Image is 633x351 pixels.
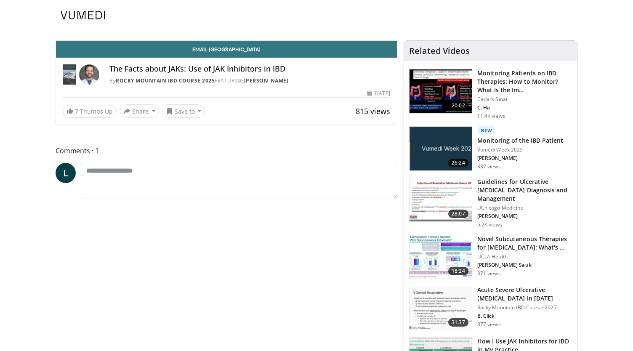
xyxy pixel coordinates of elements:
[109,64,390,74] h4: The Facts about JAKs: Use of JAK Inhibitors in IBD
[410,178,472,222] img: 5d508c2b-9173-4279-adad-7510b8cd6d9a.150x105_q85_crop-smart_upscale.jpg
[367,90,390,97] div: [DATE]
[448,210,468,218] span: 28:07
[116,77,215,84] a: Rocky Mountain IBD Course 2025
[109,77,390,85] div: By FEATURING
[356,106,390,116] span: 815 views
[477,126,496,135] p: New
[477,213,572,220] p: David T. Rubin
[410,286,472,330] img: b95f4ba9-a713-4ac1-b3c0-4dfbf6aab834.150x105_q85_crop-smart_upscale.jpg
[63,64,76,85] img: Rocky Mountain IBD Course 2025
[409,178,572,228] a: 28:07 Guidelines for Ulcerative [MEDICAL_DATA] Diagnosis and Management UChicago Medicine [PERSON...
[477,178,572,203] h3: Guidelines for Ulcerative [MEDICAL_DATA] Diagnosis and Management
[477,313,572,319] p: Benjamin Click
[477,146,564,153] p: Vumedi Week 2025
[477,221,502,228] p: 5.2K views
[477,205,572,211] p: UChicago Medicine
[477,163,501,170] p: 337 views
[477,286,572,303] h3: Acute Severe Ulcerative [MEDICAL_DATA] in [DATE]
[448,318,468,327] span: 31:37
[477,104,572,111] p: Christina Ha
[477,113,505,120] p: 11.4K views
[477,304,572,311] p: Rocky Mountain IBD Course 2025
[56,41,397,58] a: Email [GEOGRAPHIC_DATA]
[410,69,472,113] img: 609225da-72ea-422a-b68c-0f05c1f2df47.150x105_q85_crop-smart_upscale.jpg
[56,163,76,183] a: L
[56,145,397,156] span: Comments 1
[162,104,205,118] button: Save to
[477,270,501,277] p: 371 views
[410,235,472,279] img: 741871df-6ee3-4ee0-bfa7-8a5f5601d263.150x105_q85_crop-smart_upscale.jpg
[61,11,105,19] img: VuMedi Logo
[477,155,564,162] p: Bincy Abraham
[448,101,468,110] span: 20:02
[448,159,468,167] span: 26:24
[63,105,117,118] a: 7 Thumbs Up
[477,321,501,328] p: 877 views
[477,136,564,145] h3: Monitoring of the IBD Patient
[79,64,99,85] img: Avatar
[477,69,572,94] h3: Monitoring Patients on IBD Therapies: How to Monitor? What Is the Importance of “Treat to Target”...
[477,235,572,252] h3: Novel Subcutaneous Therapies for Inflammatory Bowel Disease: What's Old is New Again
[477,253,572,260] p: UCLA Health
[410,127,472,170] img: 1cae00d2-7872-40b8-a62d-2abaa5df9c20.jpg.150x105_q85_crop-smart_upscale.jpg
[244,77,289,84] a: [PERSON_NAME]
[409,235,572,279] a: 18:24 Novel Subcutaneous Therapies for [MEDICAL_DATA]: What's … UCLA Health [PERSON_NAME] Sauk 37...
[409,126,572,171] a: 26:24 New Monitoring of the IBD Patient Vumedi Week 2025 [PERSON_NAME] 337 views
[477,262,572,269] p: Jenny Sauk
[477,96,572,103] p: Cedars Sinai
[75,107,78,115] span: 7
[409,46,470,56] h4: Related Videos
[448,267,468,275] span: 18:24
[409,69,572,120] a: 20:02 Monitoring Patients on IBD Therapies: How to Monitor? What Is the Im… Cedars Sinai C. Ha 11...
[409,286,572,330] a: 31:37 Acute Severe Ulcerative [MEDICAL_DATA] in [DATE] Rocky Mountain IBD Course 2025 B. Click 87...
[120,104,159,118] button: Share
